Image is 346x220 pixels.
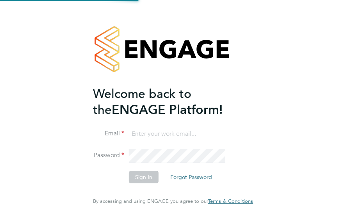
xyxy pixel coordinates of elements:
h2: ENGAGE Platform! [93,86,245,118]
label: Email [93,130,124,138]
span: Welcome back to the [93,86,191,117]
button: Forgot Password [164,171,218,183]
button: Sign In [129,171,159,183]
span: By accessing and using ENGAGE you agree to our [93,198,253,204]
a: Terms & Conditions [208,198,253,204]
input: Enter your work email... [129,127,225,141]
label: Password [93,151,124,160]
